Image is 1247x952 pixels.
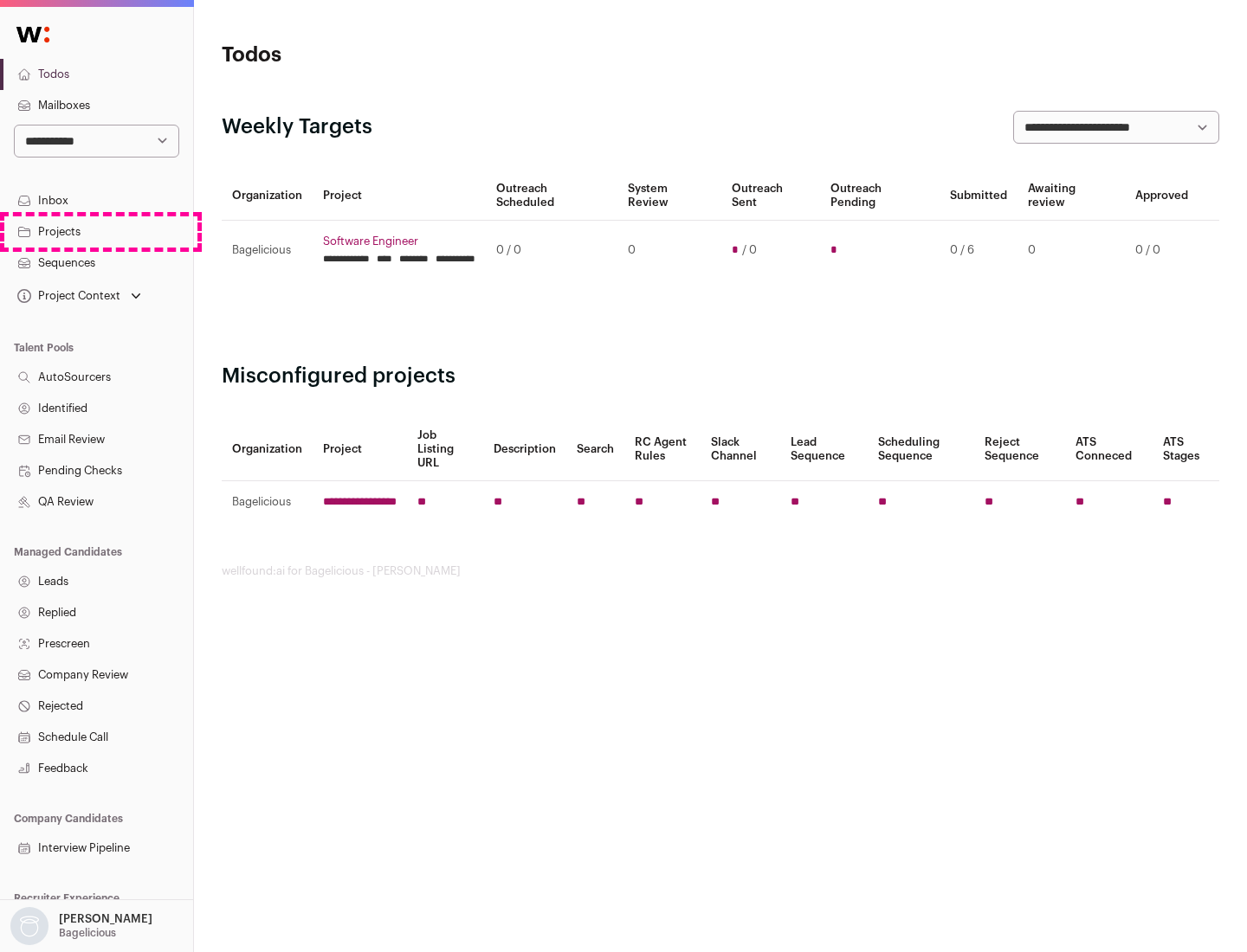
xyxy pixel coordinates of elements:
th: Project [313,171,486,221]
td: 0 [617,221,720,280]
td: 0 / 0 [486,221,617,280]
th: System Review [617,171,720,221]
h1: Todos [222,42,554,69]
th: Organization [222,418,313,481]
h2: Weekly Targets [222,113,372,141]
h2: Misconfigured projects [222,363,1219,390]
img: nopic.png [10,907,48,945]
th: Scheduling Sequence [868,418,974,481]
td: 0 / 0 [1125,221,1199,280]
button: Open dropdown [7,907,156,945]
th: Slack Channel [701,418,780,481]
th: Project [313,418,407,481]
td: Bagelicious [222,481,313,524]
th: Submitted [940,171,1018,221]
div: Project Context [14,289,120,303]
th: Outreach Scheduled [486,171,617,221]
th: Approved [1125,171,1199,221]
td: 0 [1018,221,1125,280]
p: [PERSON_NAME] [59,912,152,926]
p: Bagelicious [59,926,116,940]
th: ATS Conneced [1065,418,1152,481]
td: Bagelicious [222,221,313,280]
img: Wellfound [7,17,59,52]
th: Outreach Sent [721,171,821,221]
th: Job Listing URL [407,418,483,481]
th: Reject Sequence [974,418,1066,481]
th: Organization [222,171,313,221]
th: Awaiting review [1018,171,1125,221]
a: Software Engineer [323,235,475,248]
th: Description [483,418,566,481]
th: Lead Sequence [780,418,868,481]
td: 0 / 6 [940,221,1018,280]
th: ATS Stages [1153,418,1219,481]
th: Outreach Pending [820,171,939,221]
footer: wellfound:ai for Bagelicious - [PERSON_NAME] [222,564,1219,578]
th: Search [566,418,624,481]
button: Open dropdown [14,284,145,308]
th: RC Agent Rules [624,418,700,481]
span: / 0 [742,243,757,257]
